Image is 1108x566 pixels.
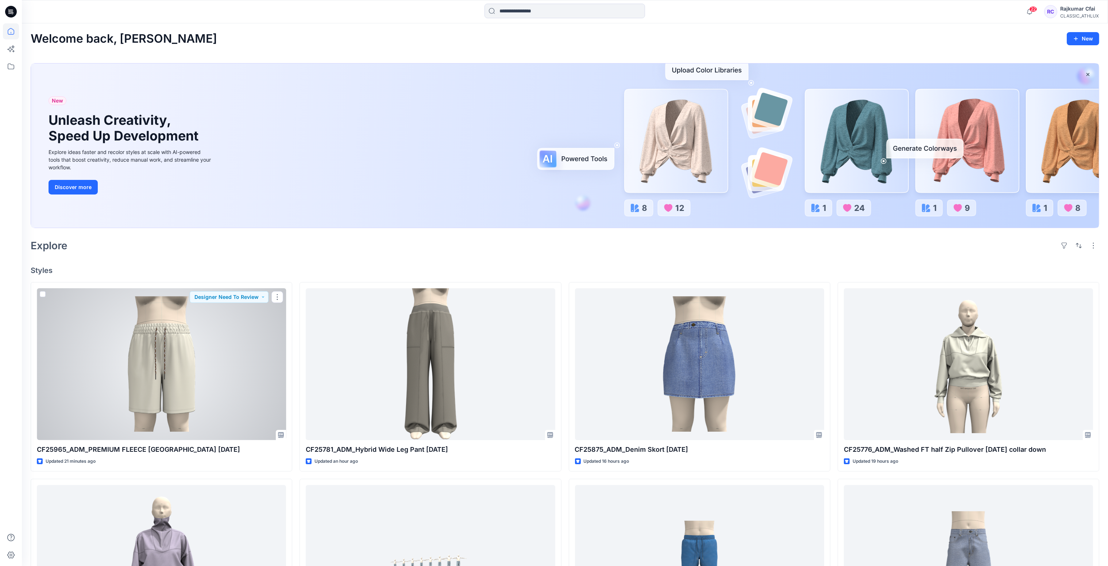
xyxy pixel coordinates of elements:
h2: Welcome back, [PERSON_NAME] [31,32,217,46]
button: New [1067,32,1099,45]
div: Rajkumar Cfai [1060,4,1099,13]
p: Updated an hour ago [314,458,358,465]
p: Updated 19 hours ago [853,458,898,465]
div: RC [1044,5,1057,18]
p: CF25781_ADM_Hybrid Wide Leg Pant [DATE] [306,444,555,455]
a: CF25875_ADM_Denim Skort 25AUG25 [575,288,824,440]
span: 22 [1029,6,1037,12]
p: Updated 16 hours ago [584,458,629,465]
p: Updated 21 minutes ago [46,458,96,465]
button: Discover more [49,180,98,195]
h1: Unleash Creativity, Speed Up Development [49,112,202,144]
p: CF25875_ADM_Denim Skort [DATE] [575,444,824,455]
h2: Explore [31,240,67,251]
div: CLASSIC_ATHLUX [1060,13,1099,19]
span: New [52,96,63,105]
a: CF25781_ADM_Hybrid Wide Leg Pant 25Aug25 [306,288,555,440]
a: Discover more [49,180,213,195]
p: CF25776_ADM_Washed FT half Zip Pullover [DATE] collar down [844,444,1093,455]
p: CF25965_ADM_PREMIUM FLEECE [GEOGRAPHIC_DATA] [DATE] [37,444,286,455]
a: CF25776_ADM_Washed FT half Zip Pullover 25AUG25 collar down [844,288,1093,440]
div: Explore ideas faster and recolor styles at scale with AI-powered tools that boost creativity, red... [49,148,213,171]
a: CF25965_ADM_PREMIUM FLEECE BERMUDA 25Aug25 [37,288,286,440]
h4: Styles [31,266,1099,275]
